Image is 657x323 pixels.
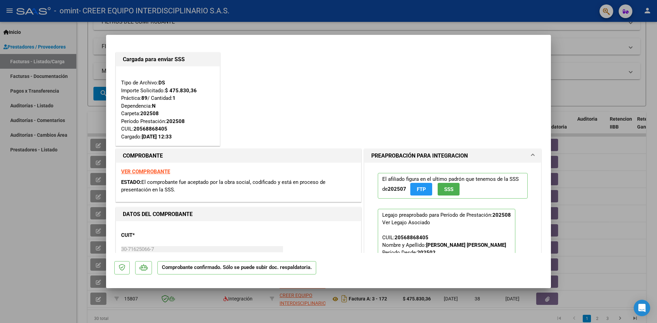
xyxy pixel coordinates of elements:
strong: [DATE] 12:33 [142,134,172,140]
div: Tipo de Archivo: Importe Solicitado: Práctica: / Cantidad: Dependencia: Carpeta: Período Prestaci... [121,71,215,141]
strong: 202508 [166,118,185,124]
strong: $ 475.830,36 [165,88,197,94]
strong: DATOS DEL COMPROBANTE [123,211,193,217]
span: El comprobante fue aceptado por la obra social, codificado y está en proceso de presentación en l... [121,179,325,193]
p: El afiliado figura en el ultimo padrón que tenemos de la SSS de [378,173,528,199]
div: PREAPROBACIÓN PARA INTEGRACION [364,163,541,298]
strong: [PERSON_NAME] [PERSON_NAME] [426,242,506,248]
strong: 202508 [140,110,159,117]
strong: 202507 [388,186,406,192]
strong: 202508 [492,212,511,218]
strong: 1 [172,95,176,101]
div: 20568868405 [133,125,167,133]
strong: 202502 [417,250,436,256]
strong: 89 [141,95,147,101]
strong: COMPROBANTE [123,152,163,159]
div: Ver Legajo Asociado [382,219,430,226]
span: ESTADO: [121,179,141,185]
strong: DS [158,80,165,86]
span: FTP [417,186,426,192]
span: SSS [444,186,453,192]
button: FTP [410,183,432,196]
a: VER COMPROBANTE [121,169,170,175]
p: CUIT [121,231,192,239]
button: SSS [438,183,460,196]
p: Legajo preaprobado para Período de Prestación: [378,209,515,282]
strong: N [152,103,156,109]
h1: PREAPROBACIÓN PARA INTEGRACION [371,152,468,160]
mat-expansion-panel-header: PREAPROBACIÓN PARA INTEGRACION [364,149,541,163]
p: Comprobante confirmado. Sólo se puede subir doc. respaldatoria. [157,261,316,274]
span: CUIL: Nombre y Apellido: Período Desde: Período Hasta: Admite Dependencia: [382,234,506,278]
div: Open Intercom Messenger [634,300,650,316]
div: 20568868405 [395,234,428,241]
h1: Cargada para enviar SSS [123,55,213,64]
